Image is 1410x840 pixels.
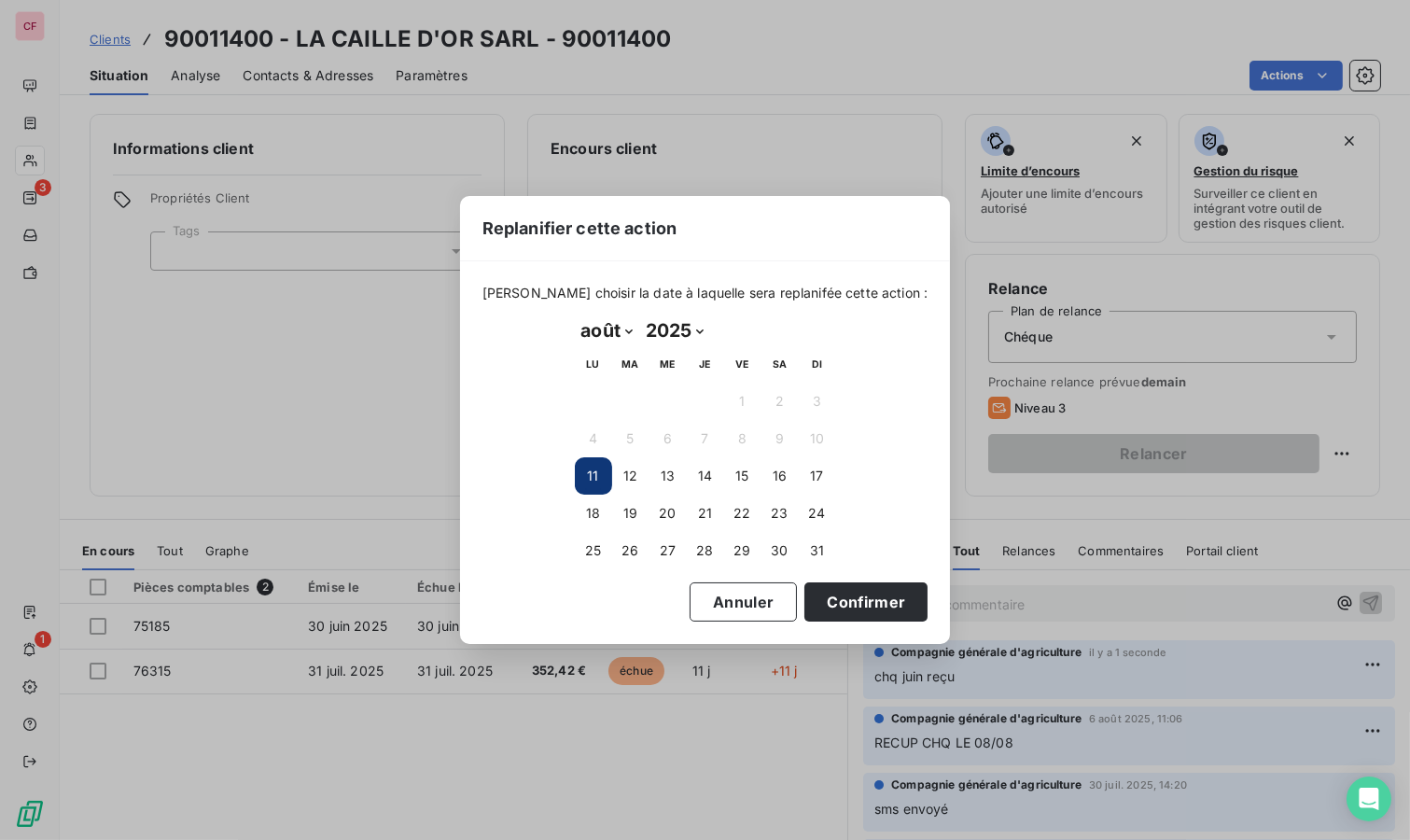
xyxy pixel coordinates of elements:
th: dimanche [799,345,836,383]
button: 29 [724,532,761,569]
button: 15 [724,457,761,495]
span: [PERSON_NAME] choisir la date à laquelle sera replanifée cette action : [482,284,928,302]
div: Open Intercom Messenger [1347,777,1391,821]
button: 2 [761,383,799,420]
button: 18 [575,495,612,532]
button: 5 [612,420,649,457]
th: mardi [612,345,649,383]
button: 20 [649,495,687,532]
button: 16 [761,457,799,495]
button: 13 [649,457,687,495]
button: 22 [724,495,761,532]
button: 23 [761,495,799,532]
button: 11 [575,457,612,495]
button: 26 [612,532,649,569]
button: 25 [575,532,612,569]
button: 1 [724,383,761,420]
button: 3 [799,383,836,420]
button: 27 [649,532,687,569]
button: Annuler [690,582,797,622]
button: 12 [612,457,649,495]
button: 17 [799,457,836,495]
button: 10 [799,420,836,457]
th: vendredi [724,345,761,383]
span: Replanifier cette action [482,216,677,241]
button: 14 [687,457,724,495]
th: samedi [761,345,799,383]
button: 4 [575,420,612,457]
button: 28 [687,532,724,569]
button: 31 [799,532,836,569]
button: 24 [799,495,836,532]
th: lundi [575,345,612,383]
button: 8 [724,420,761,457]
th: jeudi [687,345,724,383]
button: 19 [612,495,649,532]
button: 30 [761,532,799,569]
button: 7 [687,420,724,457]
th: mercredi [649,345,687,383]
button: 6 [649,420,687,457]
button: Confirmer [804,582,928,622]
button: 21 [687,495,724,532]
button: 9 [761,420,799,457]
